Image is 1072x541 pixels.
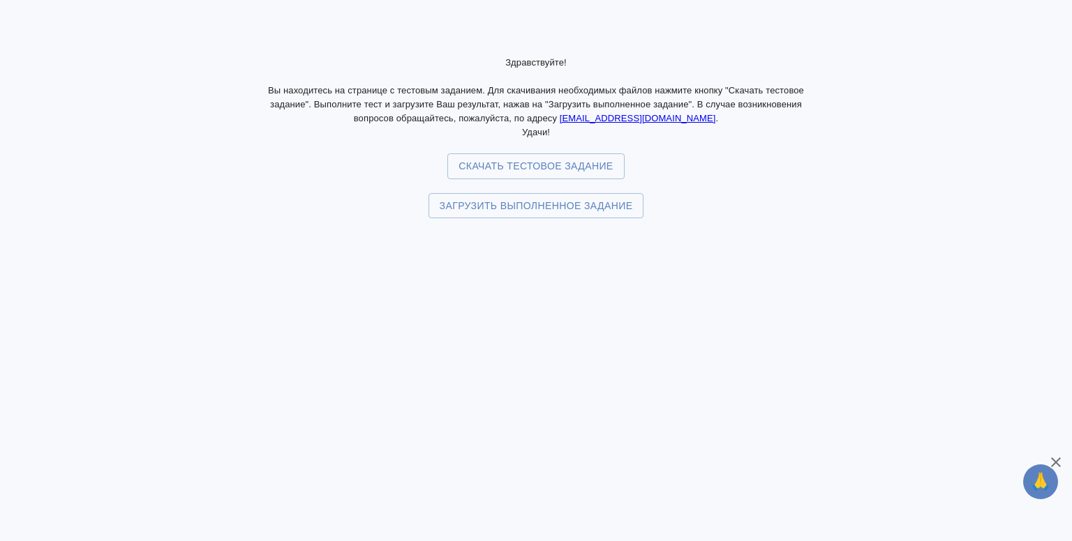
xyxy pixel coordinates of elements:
label: Загрузить выполненное задание [429,193,644,219]
span: 🙏 [1029,467,1052,496]
button: Скачать тестовое задание [447,153,624,179]
span: Загрузить выполненное задание [440,197,633,215]
a: [EMAIL_ADDRESS][DOMAIN_NAME] [560,113,716,123]
span: Скачать тестовое задание [459,158,613,175]
button: 🙏 [1023,464,1058,499]
p: Здравствуйте! Вы находитесь на странице с тестовым заданием. Для скачивания необходимых файлов на... [257,56,815,139]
